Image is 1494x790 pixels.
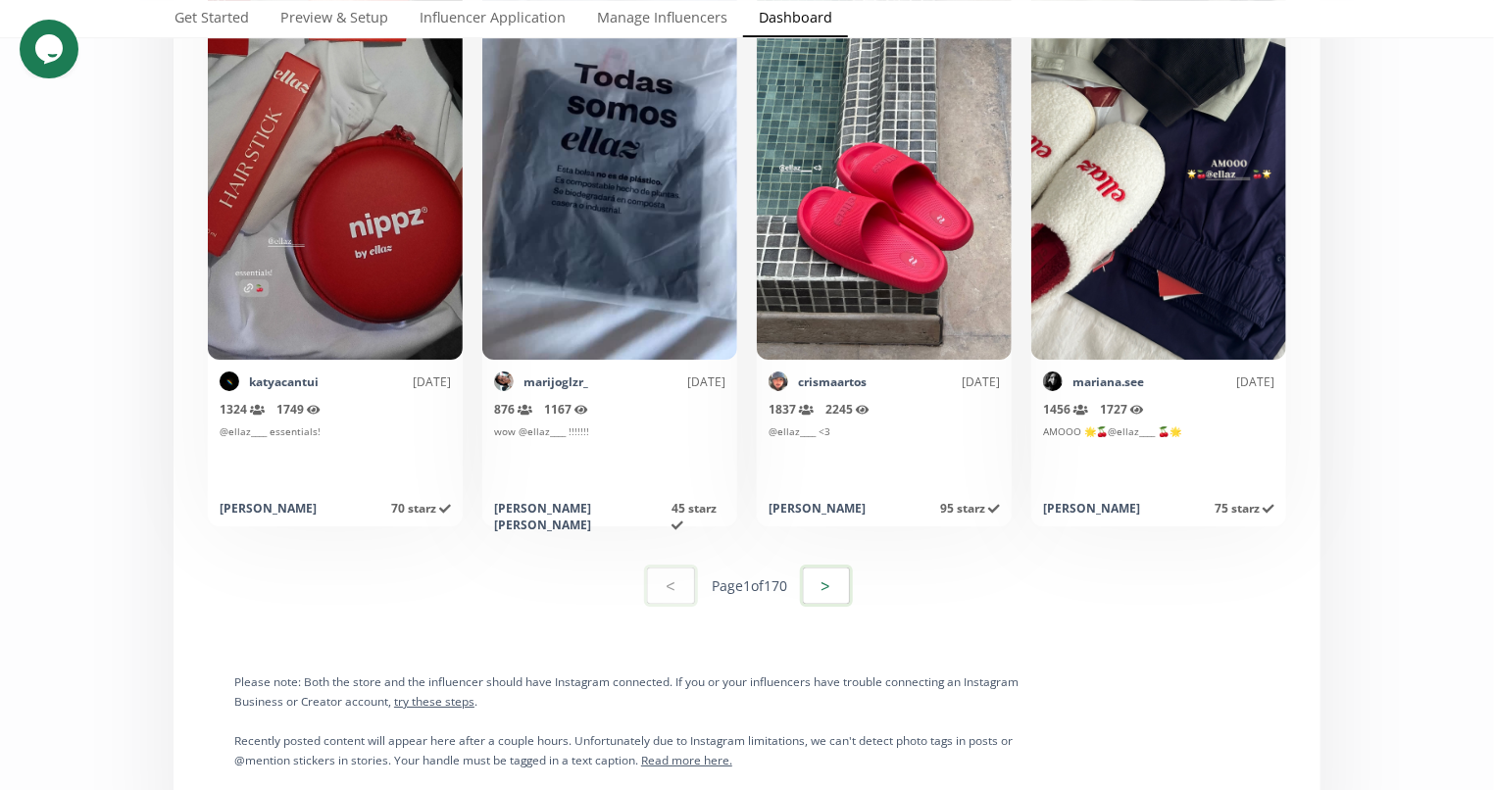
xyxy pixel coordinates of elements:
[1043,401,1088,418] span: 1456
[644,565,697,607] button: <
[220,500,317,517] div: [PERSON_NAME]
[798,373,867,390] a: crismaartos
[494,500,672,533] div: [PERSON_NAME] [PERSON_NAME]
[220,401,265,418] span: 1324
[800,565,853,607] button: >
[319,373,451,390] div: [DATE]
[234,673,1019,709] small: Please note: Both the store and the influencer should have Instagram connected. If you or your in...
[867,373,1000,390] div: [DATE]
[234,732,1013,767] small: Recently posted content will appear here after a couple hours. Unfortunately due to Instagram lim...
[1072,373,1144,390] a: mariana.see
[1100,401,1144,418] span: 1727
[1043,424,1274,488] div: AMOOO 🌟🍒@ellaz____ 🍒🌟
[588,373,725,390] div: [DATE]
[713,576,788,596] div: Page 1 of 170
[641,752,732,767] a: Read more here.
[1043,500,1140,517] div: [PERSON_NAME]
[494,401,532,418] span: 876
[1144,373,1274,390] div: [DATE]
[544,401,588,418] span: 1167
[494,424,725,488] div: wow @ellaz____ !!!!!!!
[825,401,870,418] span: 2245
[276,401,321,418] span: 1749
[1215,500,1274,517] span: 75 starz
[672,500,717,533] span: 45 starz
[940,500,1000,517] span: 95 starz
[391,500,451,517] span: 70 starz
[523,373,588,390] a: marijoglzr_
[249,373,319,390] a: katyacantui
[769,500,866,517] div: [PERSON_NAME]
[1043,371,1063,391] img: 505436863_18509350087056668_7153518167795609619_n.jpg
[769,371,788,391] img: 489986614_1191731062423443_5874133429338055646_n.jpg
[769,424,1000,488] div: @ellaz____ <3
[20,20,82,78] iframe: chat widget
[769,401,814,418] span: 1837
[494,371,514,391] img: 541519857_18526675468058794_2000937125294782617_n.jpg
[220,371,239,391] img: 412456565_357426983561887_3188151921125958061_n.jpg
[220,424,451,488] div: @ellaz____ essentials!
[394,693,474,709] a: try these steps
